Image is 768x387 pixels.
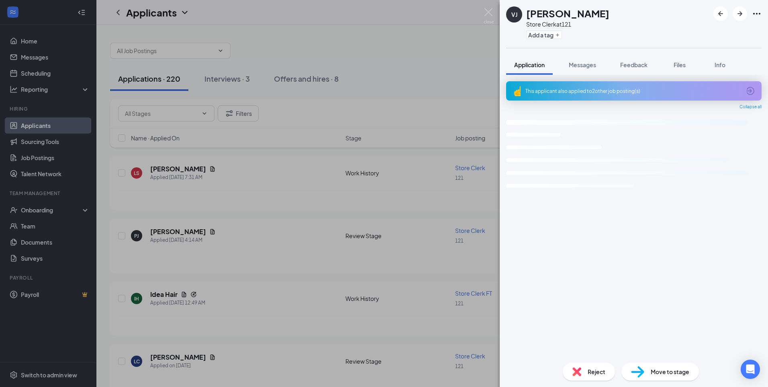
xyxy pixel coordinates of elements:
span: Feedback [620,61,647,68]
span: Info [715,61,725,68]
button: PlusAdd a tag [526,31,562,39]
svg: Loading interface... [506,113,762,216]
h1: [PERSON_NAME] [526,6,609,20]
button: ArrowLeftNew [713,6,728,21]
svg: ArrowCircle [746,86,755,96]
div: Open Intercom Messenger [741,360,760,379]
span: Collapse all [739,104,762,110]
svg: Plus [555,33,560,37]
svg: Ellipses [752,9,762,19]
span: Move to stage [651,367,689,376]
span: Files [674,61,686,68]
div: Store Clerk at 121 [526,20,609,28]
svg: ArrowLeftNew [716,9,725,19]
div: VJ [511,10,517,19]
span: Reject [588,367,605,376]
span: Messages [569,61,596,68]
button: ArrowRight [733,6,747,21]
div: This applicant also applied to 2 other job posting(s) [525,88,741,95]
span: Application [514,61,545,68]
svg: ArrowRight [735,9,745,19]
